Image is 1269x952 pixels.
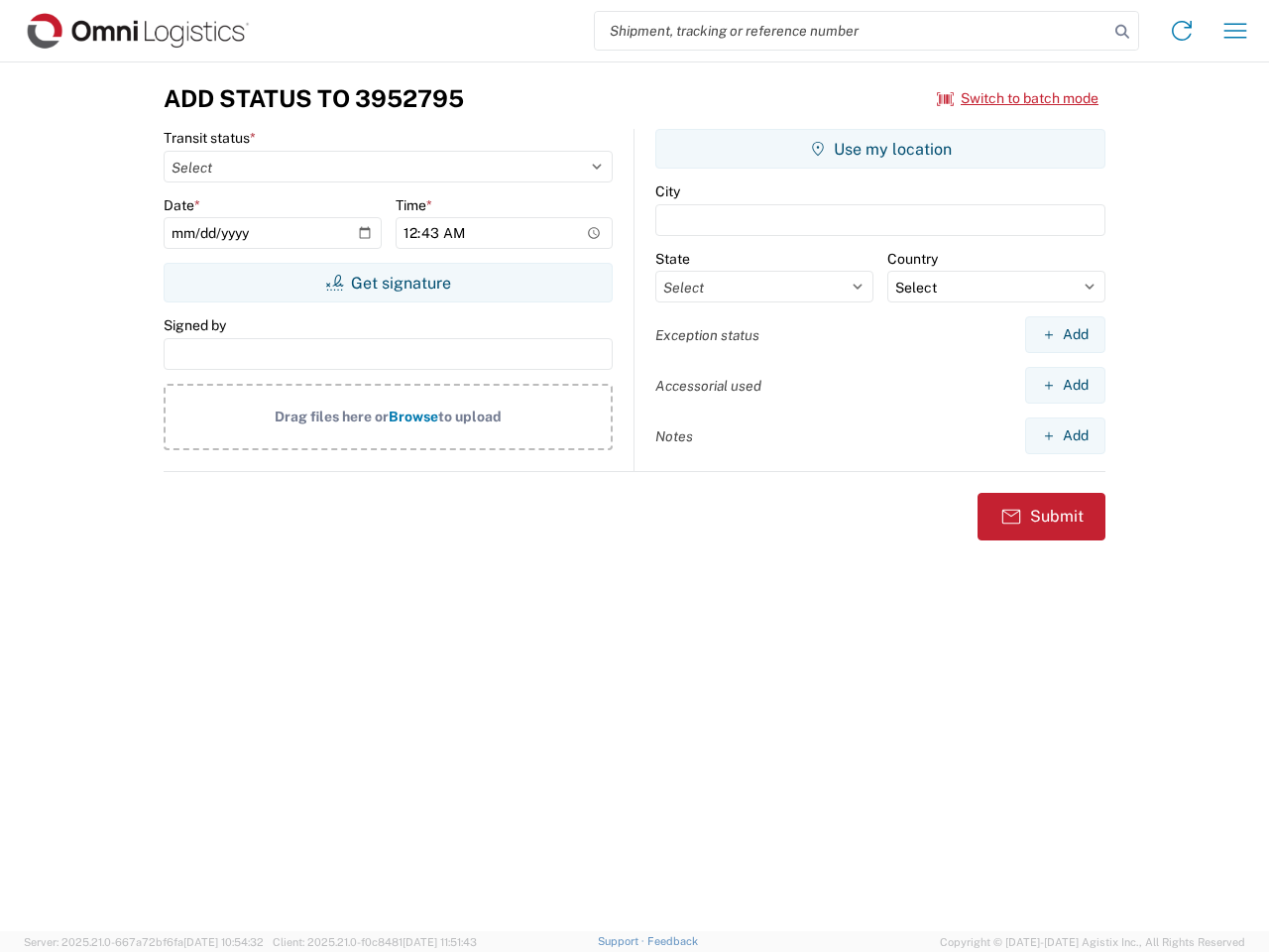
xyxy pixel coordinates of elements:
[183,936,264,948] span: [DATE] 10:54:32
[273,936,477,948] span: Client: 2025.21.0-f0c8481
[655,250,690,268] label: State
[655,129,1105,169] button: Use my location
[978,493,1105,540] button: Submit
[655,427,693,445] label: Notes
[595,12,1108,50] input: Shipment, tracking or reference number
[164,84,464,113] h3: Add Status to 3952795
[164,316,226,334] label: Signed by
[389,409,438,424] span: Browse
[438,409,502,424] span: to upload
[937,82,1098,115] button: Switch to batch mode
[275,409,389,424] span: Drag files here or
[655,182,680,200] label: City
[887,250,938,268] label: Country
[647,935,698,947] a: Feedback
[1025,417,1105,454] button: Add
[655,377,761,395] label: Accessorial used
[403,936,477,948] span: [DATE] 11:51:43
[396,196,432,214] label: Time
[940,933,1245,951] span: Copyright © [DATE]-[DATE] Agistix Inc., All Rights Reserved
[598,935,647,947] a: Support
[1025,316,1105,353] button: Add
[164,263,613,302] button: Get signature
[164,129,256,147] label: Transit status
[655,326,759,344] label: Exception status
[164,196,200,214] label: Date
[24,936,264,948] span: Server: 2025.21.0-667a72bf6fa
[1025,367,1105,404] button: Add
